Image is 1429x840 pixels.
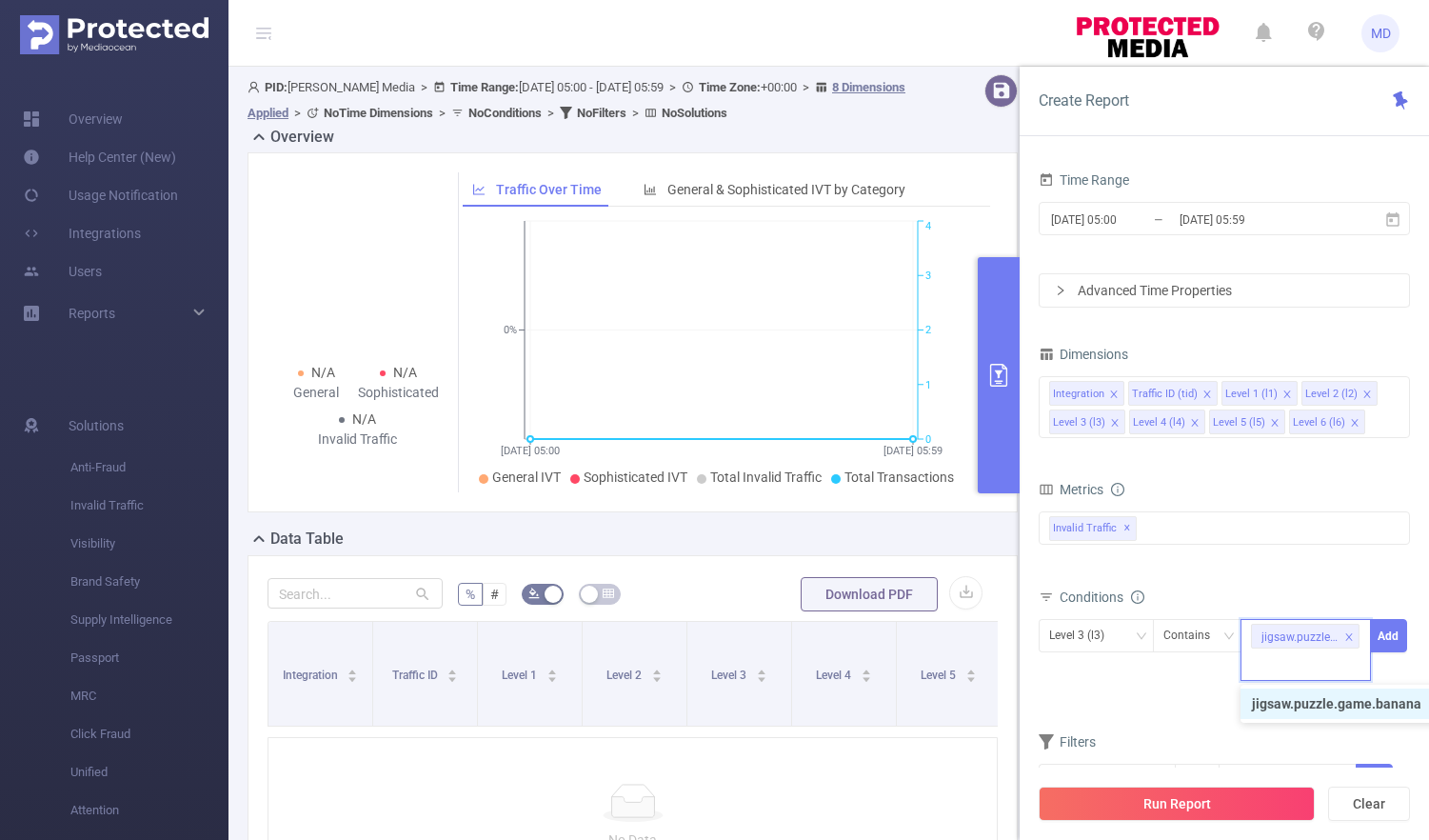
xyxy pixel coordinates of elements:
span: Unified [70,753,228,791]
i: icon: info-circle [1111,483,1124,496]
i: icon: caret-down [546,674,557,680]
i: icon: bg-colors [528,588,540,599]
i: icon: right [1055,285,1066,296]
div: Sort [861,667,872,678]
b: Time Zone: [699,80,761,94]
span: Solutions [69,407,124,445]
b: Time Range: [450,80,519,94]
span: MRC [70,677,228,715]
span: Supply Intelligence [70,601,228,639]
i: icon: caret-down [756,674,766,680]
b: No Conditions [468,106,542,120]
button: Clear [1328,787,1410,821]
li: Level 5 (l5) [1209,410,1285,434]
span: Level 5 [921,669,959,682]
input: Start date [1049,207,1203,232]
span: Attention [70,791,228,830]
div: Level 1 (l1) [1225,382,1278,407]
span: > [542,106,560,120]
tspan: [DATE] 05:59 [883,445,943,457]
input: Search... [268,578,443,609]
span: Level 4 [816,669,854,682]
span: Dimensions [1039,347,1128,362]
div: Level 3 (l3) [1049,620,1118,651]
span: > [626,106,645,120]
i: icon: line-chart [472,183,486,196]
i: icon: caret-up [965,667,976,672]
div: ≥ [1185,765,1205,796]
li: Level 3 (l3) [1049,410,1125,434]
span: Click Fraud [70,715,228,753]
span: > [288,106,307,120]
i: icon: close [1110,418,1120,430]
li: Level 2 (l2) [1301,381,1378,406]
span: Invalid Traffic [70,487,228,525]
i: icon: caret-up [756,667,766,672]
li: Level 6 (l6) [1289,410,1365,434]
i: icon: down [1223,630,1235,644]
div: Integration [1053,382,1104,407]
span: Level 3 [711,669,749,682]
b: No Filters [577,106,626,120]
tspan: 0% [504,325,517,337]
i: icon: close [1350,418,1360,430]
li: Level 4 (l4) [1129,410,1205,434]
div: Level 4 (l4) [1133,410,1185,435]
span: Visibility [70,525,228,563]
span: Level 1 [502,669,540,682]
span: Time Range [1039,172,1129,188]
img: Protected Media [20,15,208,54]
i: icon: down [1136,630,1147,644]
span: Conditions [1060,590,1144,605]
div: Sort [447,667,458,678]
div: icon: rightAdvanced Time Properties [1040,274,1409,307]
span: Total Invalid Traffic [710,470,822,485]
a: Reports [69,294,115,332]
i: icon: caret-down [965,674,976,680]
span: Filters [1039,734,1096,750]
span: % [466,587,475,602]
div: Sort [651,667,663,678]
span: Create Report [1039,91,1129,110]
tspan: 1 [925,379,931,391]
h2: Data Table [270,528,344,550]
li: jigsaw.puzzle.game.banana [1251,624,1359,649]
i: icon: caret-up [861,667,871,672]
span: General & Sophisticated IVT by Category [667,182,905,197]
i: icon: caret-down [861,674,871,680]
span: Level 2 [606,669,645,682]
i: icon: user [248,81,265,93]
span: [PERSON_NAME] Media [DATE] 05:00 - [DATE] 05:59 +00:00 [248,80,905,120]
span: Integration [283,669,341,682]
div: Contains [1163,620,1223,651]
i: icon: close [1344,632,1354,644]
div: Sort [546,667,558,678]
i: icon: caret-up [546,667,557,672]
tspan: 4 [925,221,931,233]
b: No Time Dimensions [324,106,433,120]
span: > [433,106,451,120]
tspan: 0 [925,433,931,446]
div: Level 5 (l5) [1213,410,1265,435]
tspan: 2 [925,325,931,337]
span: Sophisticated IVT [584,470,687,485]
i: icon: caret-up [651,667,662,672]
b: No Solutions [662,106,727,120]
div: Traffic ID (tid) [1132,382,1198,407]
a: Help Center (New) [23,138,176,176]
div: Sort [756,667,767,678]
i: icon: bar-chart [644,183,657,196]
a: Overview [23,100,123,138]
span: N/A [352,411,376,427]
a: Integrations [23,214,141,252]
li: Traffic ID (tid) [1128,381,1218,406]
span: Reports [69,306,115,321]
span: ✕ [1123,517,1131,540]
i: icon: caret-up [347,667,358,672]
span: Metrics [1039,482,1103,497]
div: Sort [965,667,977,678]
li: Level 1 (l1) [1221,381,1298,406]
button: Add [1356,764,1393,797]
span: Total Transactions [844,470,954,485]
span: Traffic Over Time [496,182,602,197]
